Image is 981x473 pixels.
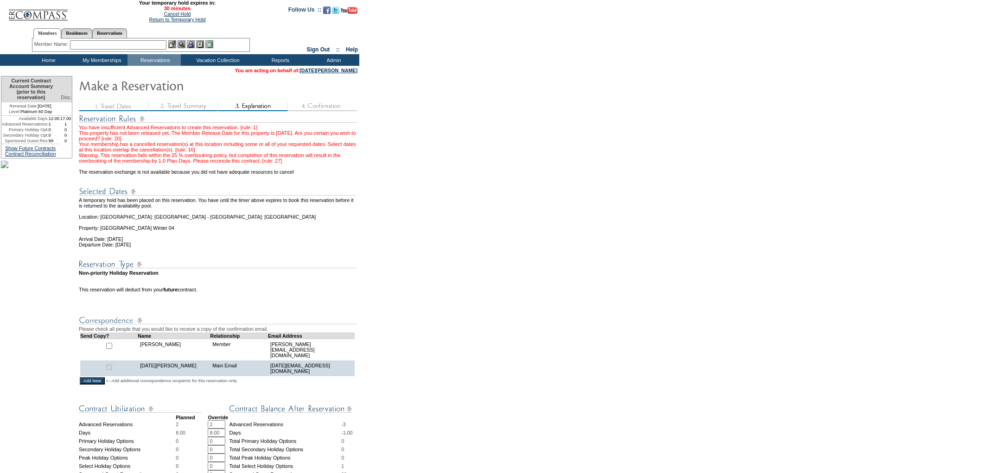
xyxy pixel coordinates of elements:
span: 0 [341,455,344,460]
span: Disc. [61,95,72,100]
td: Total Secondary Holiday Options [229,445,341,454]
a: Show Future Contracts [5,145,56,151]
td: 1 [49,121,60,127]
td: Property: [GEOGRAPHIC_DATA] Winter 04 [79,220,358,231]
td: Secondary Holiday Opt: [1,132,49,138]
a: Return to Temporary Hold [149,17,206,22]
td: Relationship [210,333,268,339]
span: 2 [176,422,178,427]
td: Current Contract Account Summary (prior to this reservation) [1,76,59,102]
td: Send Copy? [80,333,138,339]
td: Advanced Reservations [229,420,341,429]
td: Member [210,339,268,360]
td: Days [79,429,176,437]
img: Reservation Type [79,259,357,270]
td: [DATE] [1,102,59,109]
span: 8.00 [176,430,185,435]
img: step4_state1.gif [287,101,357,111]
td: Email Address [268,333,355,339]
td: Non-priority Holiday Reservation [79,270,358,276]
td: Primary Holiday Options [79,437,176,445]
td: 0 [59,127,72,132]
td: Vacation Collection [181,54,253,66]
img: b_edit.gif [168,40,176,48]
a: Reservations [92,28,127,38]
td: Admin [306,54,359,66]
span: You are acting on behalf of: [235,68,357,73]
img: Subscribe to our YouTube Channel [341,7,357,14]
td: Total Primary Holiday Options [229,437,341,445]
span: Please check all people that you would like to receive a copy of the confirmation email. [79,326,268,332]
td: Advanced Reservations [79,420,176,429]
td: Departure Date: [DATE] [79,242,358,247]
strong: Override [208,415,228,420]
td: [PERSON_NAME] [138,339,210,360]
img: Impersonate [187,40,195,48]
span: <--Add additional correspondence recipients for this reservation only. [106,378,238,384]
td: Home [21,54,74,66]
a: Subscribe to our YouTube Channel [341,9,357,15]
a: Residences [61,28,92,38]
td: Location: [GEOGRAPHIC_DATA]: [GEOGRAPHIC_DATA] - [GEOGRAPHIC_DATA]: [GEOGRAPHIC_DATA] [79,208,358,220]
td: Main Email [210,360,268,376]
td: [DATE][EMAIL_ADDRESS][DOMAIN_NAME] [268,360,355,376]
span: 0 [176,463,178,469]
a: Help [346,46,358,53]
span: 0 [176,455,178,460]
span: 0 [176,438,178,444]
td: Arrival Date: [DATE] [79,231,358,242]
img: Make Reservation [79,76,264,95]
img: subTtlResRules.gif [79,113,357,125]
td: 17.00 [59,116,72,121]
img: View [178,40,185,48]
img: step1_state3.gif [79,101,148,111]
span: 30 minutes [73,6,281,11]
td: A temporary hold has been placed on this reservation. You have until the timer above expires to b... [79,197,358,208]
td: Total Peak Holiday Options [229,454,341,462]
span: -1.00 [341,430,352,435]
td: [PERSON_NAME][EMAIL_ADDRESS][DOMAIN_NAME] [268,339,355,360]
img: sb8.jpg [1,161,8,168]
img: Reservations [196,40,204,48]
div: Member Name: [34,40,70,48]
a: Cancel Hold [164,11,191,17]
td: 0 [59,138,72,144]
img: step2_state3.gif [148,101,218,111]
td: 0 [49,127,60,132]
td: The reservation exchange is not available because you did not have adequate resources to cancel [79,164,358,175]
strong: Planned [176,415,195,420]
a: Sign Out [306,46,330,53]
a: Contract Reconciliation [5,151,56,157]
b: future [163,287,178,292]
td: Secondary Holiday Options [79,445,176,454]
td: 12.00 [49,116,60,121]
div: You have insufficient Advanced Reservations to create this reservation. [rule: 1] This property h... [79,125,358,164]
td: Platinum 60 Day [1,109,59,116]
span: Renewal Date: [9,103,38,109]
td: 0 [49,132,60,138]
td: [DATE][PERSON_NAME] [138,360,210,376]
td: Advanced Reservations: [1,121,49,127]
img: Compass Home [8,2,68,21]
span: 0 [341,438,344,444]
td: 1 [59,121,72,127]
a: Follow us on Twitter [332,9,339,15]
td: Sponsored Guest Res: [1,138,49,144]
td: Peak Holiday Options [79,454,176,462]
td: Primary Holiday Opt: [1,127,49,132]
span: :: [336,46,340,53]
td: Reports [253,54,306,66]
img: Follow us on Twitter [332,6,339,14]
input: Add New [80,377,105,385]
td: Days [229,429,341,437]
img: b_calculator.gif [205,40,213,48]
td: My Memberships [74,54,127,66]
img: step3_state2.gif [218,101,287,111]
td: This reservation will deduct from your contract. [79,287,358,292]
span: Level: [9,109,20,114]
img: Become our fan on Facebook [323,6,331,14]
td: Select Holiday Options [79,462,176,470]
td: Name [138,333,210,339]
td: Follow Us :: [288,6,321,17]
td: Reservations [127,54,181,66]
